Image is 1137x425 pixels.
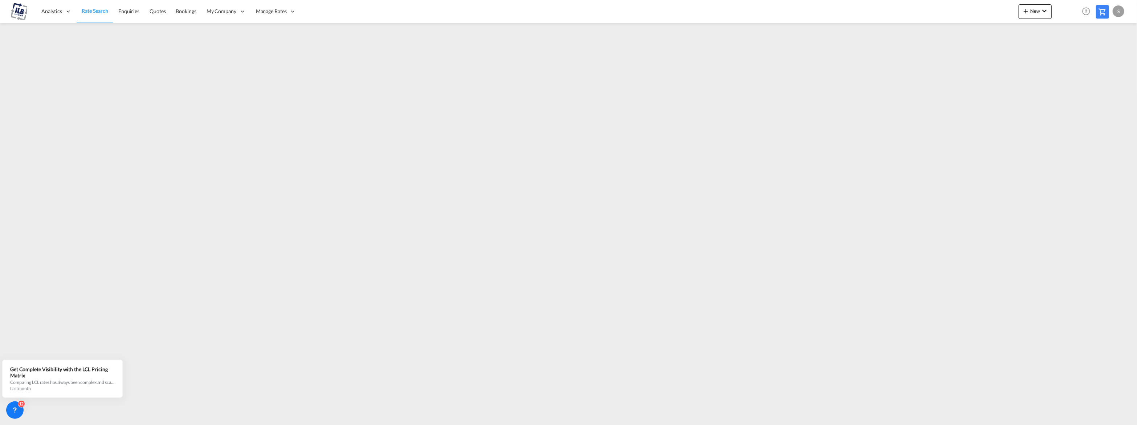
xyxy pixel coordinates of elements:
[256,8,287,15] span: Manage Rates
[1080,5,1096,18] div: Help
[1022,7,1030,15] md-icon: icon-plus 400-fg
[118,8,139,14] span: Enquiries
[1113,5,1124,17] div: S
[82,8,108,14] span: Rate Search
[207,8,236,15] span: My Company
[1080,5,1092,17] span: Help
[1040,7,1049,15] md-icon: icon-chevron-down
[1019,4,1052,19] button: icon-plus 400-fgNewicon-chevron-down
[11,3,27,20] img: 625ebc90a5f611efb2de8361e036ac32.png
[150,8,166,14] span: Quotes
[41,8,62,15] span: Analytics
[1022,8,1049,14] span: New
[176,8,196,14] span: Bookings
